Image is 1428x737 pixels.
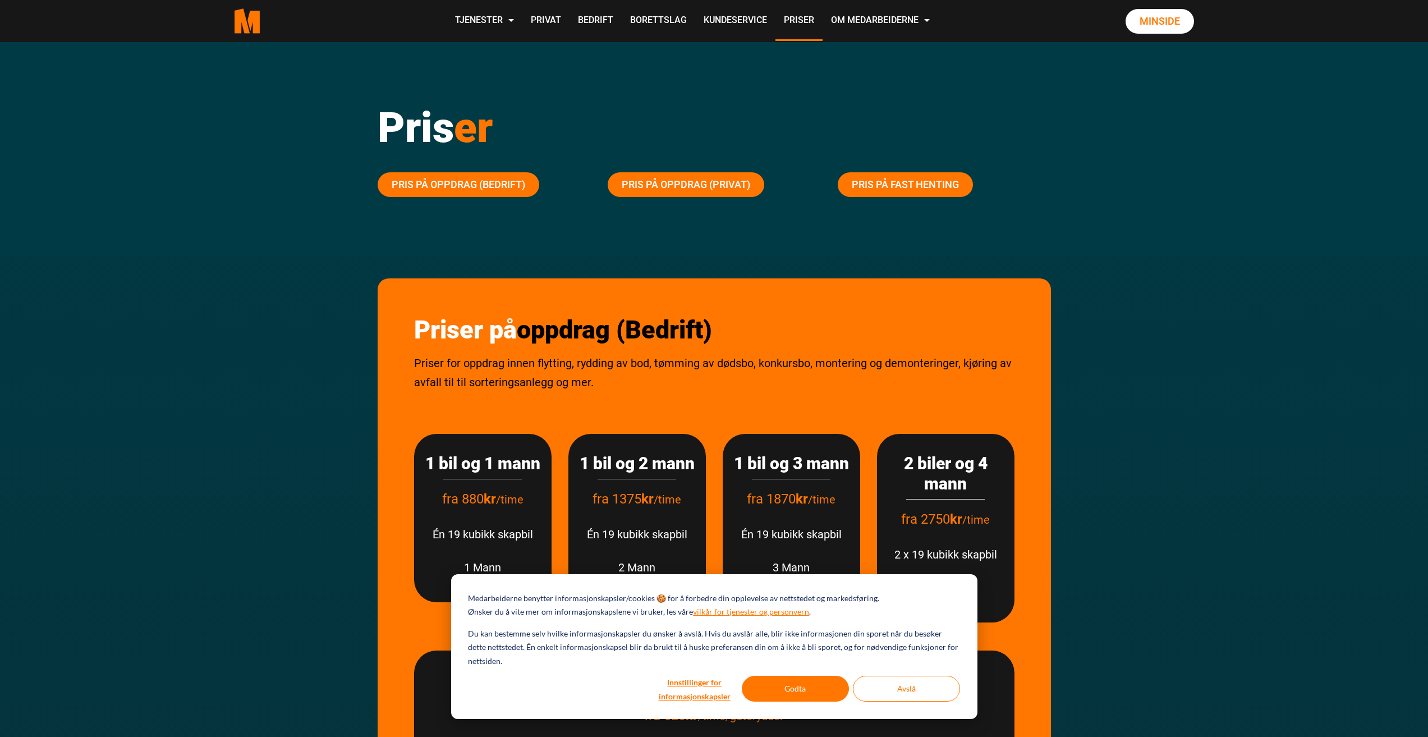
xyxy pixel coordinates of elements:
p: 1 Mann [425,558,540,577]
span: fra 520 [644,708,698,724]
div: Cookie banner [451,574,977,719]
a: Privat [522,1,570,41]
strong: kr [686,708,698,724]
span: oppdrag (Bedrift) [517,315,712,345]
h3: 1 bil og 3 mann [734,454,849,474]
strong: kr [950,511,962,527]
p: Én 19 kubikk skapbil [425,525,540,544]
a: Pris på fast henting [838,172,973,197]
p: Én 19 kubikk skapbil [580,525,695,544]
a: Priser [775,1,823,41]
a: Om Medarbeiderne [823,1,938,41]
span: fra 880 [442,491,496,507]
span: Priser for oppdrag innen flytting, rydding av bod, tømming av dødsbo, konkursbo, montering og dem... [414,356,1012,389]
span: /time [962,513,990,527]
a: Bedrift [570,1,622,41]
strong: kr [484,491,496,507]
h3: 1 bil og 1 mann [425,454,540,474]
p: 2 Mann [580,558,695,577]
span: /time [496,493,524,506]
h3: 1 bil og 2 mann [580,454,695,474]
a: Minside [1126,9,1194,34]
a: Kundeservice [695,1,775,41]
button: Innstillinger for informasjonskapsler [651,676,738,702]
span: er [454,103,493,152]
p: Medarbeiderne benytter informasjonskapsler/cookies 🍪 for å forbedre din opplevelse av nettstedet ... [468,592,879,606]
span: /time [654,493,681,506]
h2: Priser på [414,315,1014,345]
span: /time/gaterydder [698,709,784,723]
a: Tjenester [447,1,522,41]
p: Ønsker du å vite mer om informasjonskapslene vi bruker, les våre . [468,605,811,619]
strong: kr [641,491,654,507]
span: fra 1375 [593,491,654,507]
p: 3 Mann [734,558,849,577]
p: Én 19 kubikk skapbil [734,525,849,544]
a: Borettslag [622,1,695,41]
strong: kr [796,491,808,507]
p: 2 x 19 kubikk skapbil [888,545,1003,564]
a: vilkår for tjenester og personvern [693,605,809,619]
button: Godta [742,676,849,702]
p: Du kan bestemme selv hvilke informasjonskapsler du ønsker å avslå. Hvis du avslår alle, blir ikke... [468,627,959,669]
span: fra 2750 [901,511,962,527]
a: Pris på oppdrag (Privat) [608,172,764,197]
span: /time [808,493,835,506]
button: Avslå [853,676,960,702]
h3: 2 biler og 4 mann [888,454,1003,494]
h3: Gaterydding [425,670,1003,690]
a: Pris på oppdrag (Bedrift) [378,172,539,197]
span: fra 1870 [747,491,808,507]
h1: Pris [378,102,1051,153]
